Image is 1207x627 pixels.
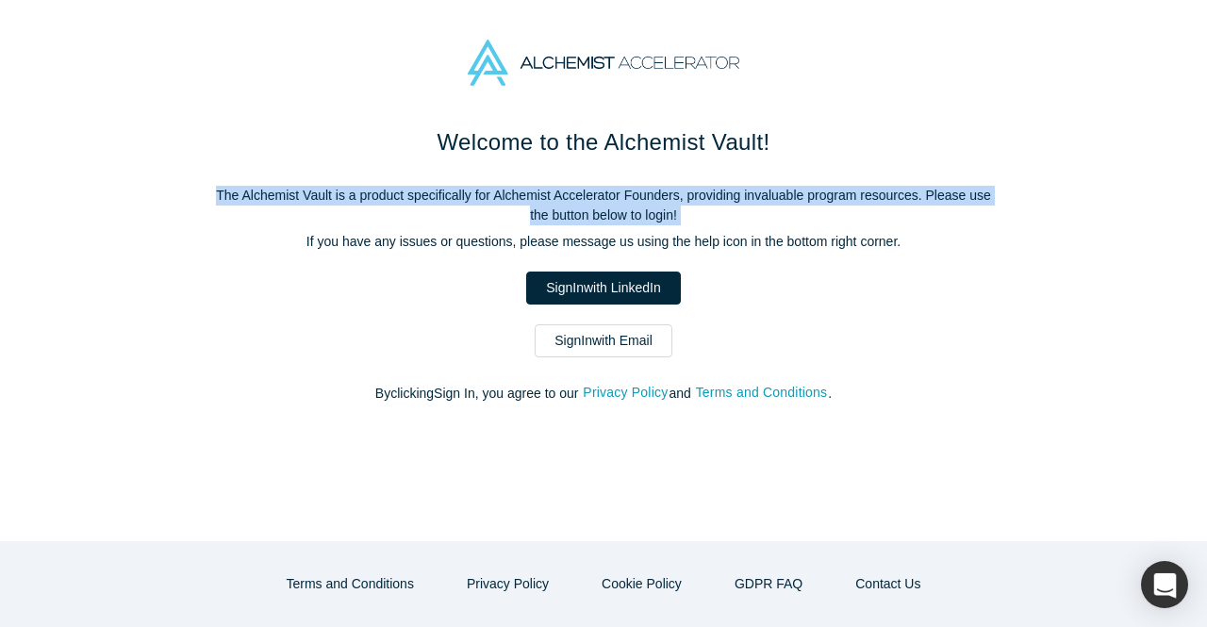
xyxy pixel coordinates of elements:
button: Privacy Policy [582,382,669,404]
button: Cookie Policy [582,568,702,601]
button: Contact Us [835,568,940,601]
p: If you have any issues or questions, please message us using the help icon in the bottom right co... [207,232,1000,252]
button: Privacy Policy [447,568,569,601]
a: GDPR FAQ [715,568,822,601]
p: By clicking Sign In , you agree to our and . [207,384,1000,404]
a: SignInwith Email [535,324,672,357]
p: The Alchemist Vault is a product specifically for Alchemist Accelerator Founders, providing inval... [207,186,1000,225]
h1: Welcome to the Alchemist Vault! [207,125,1000,159]
a: SignInwith LinkedIn [526,272,680,305]
img: Alchemist Accelerator Logo [468,40,739,86]
button: Terms and Conditions [267,568,434,601]
button: Terms and Conditions [695,382,829,404]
